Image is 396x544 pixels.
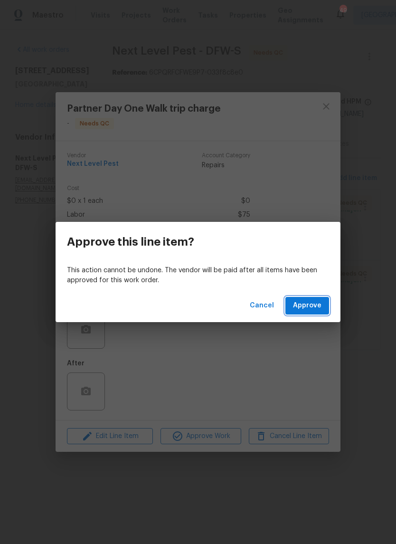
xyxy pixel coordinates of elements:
[285,297,329,315] button: Approve
[67,266,329,286] p: This action cannot be undone. The vendor will be paid after all items have been approved for this...
[246,297,278,315] button: Cancel
[67,235,194,248] h3: Approve this line item?
[293,300,321,312] span: Approve
[250,300,274,312] span: Cancel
